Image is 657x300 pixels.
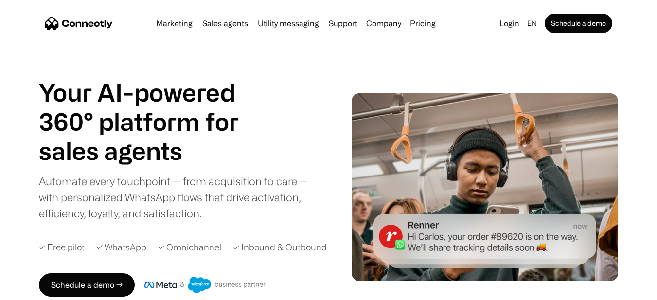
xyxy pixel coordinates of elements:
img: Meta and Salesforce business partner badge. [144,277,266,293]
a: home [45,16,113,31]
h1: sales agents [39,136,263,165]
div: 1 of 4 [39,136,263,165]
div: carousel [39,136,263,165]
a: Pricing [406,19,440,27]
a: Schedule a demo → [39,273,135,297]
div: ✓ Omnichannel [158,241,221,254]
ul: Language list [19,283,58,297]
div: en [527,17,537,30]
div: Company [366,17,401,30]
div: ✓ WhatsApp [96,241,146,254]
div: ✓ Free pilot [39,241,85,254]
a: Schedule a demo [545,14,612,33]
div: Automate every touchpoint — from acquisition to care — with personalized WhatsApp flows that driv... [39,173,325,221]
div: ✓ Inbound & Outbound [233,241,327,254]
a: Marketing [152,19,196,27]
div: Company [363,17,404,30]
a: Login [496,17,523,30]
a: Support [325,19,361,27]
div: en [523,17,543,30]
a: Sales agents [198,19,252,27]
a: Utility messaging [254,19,323,27]
aside: Language selected: English [10,282,58,297]
h1: Your AI-powered 360° platform for [39,78,263,136]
